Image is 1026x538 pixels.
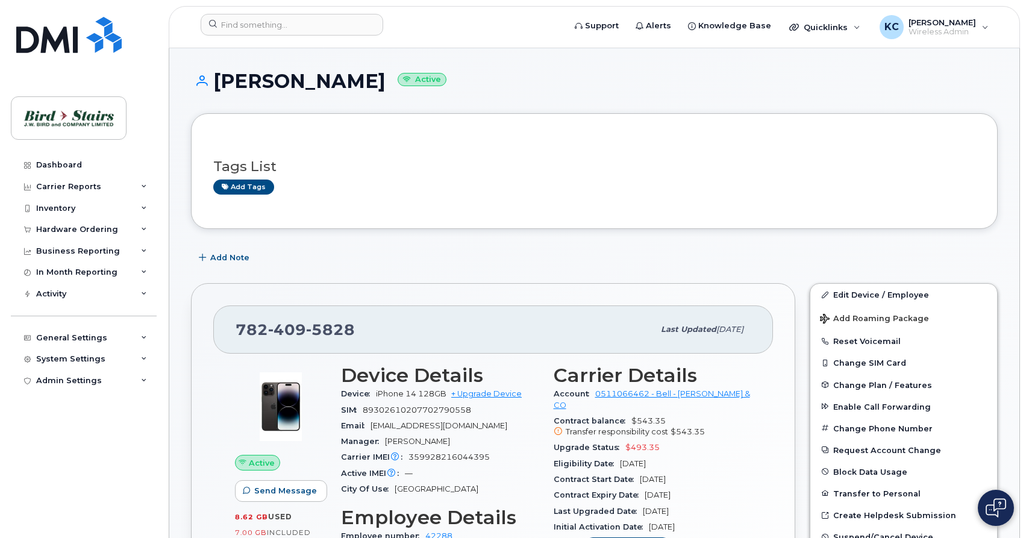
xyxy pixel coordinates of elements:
button: Enable Call Forwarding [810,396,997,418]
span: Email [341,421,371,430]
span: [DATE] [643,507,669,516]
span: Account [554,389,595,398]
span: [EMAIL_ADDRESS][DOMAIN_NAME] [371,421,507,430]
img: image20231002-3703462-njx0qo.jpeg [245,371,317,443]
span: Transfer responsibility cost [566,427,668,436]
button: Change SIM Card [810,352,997,374]
div: Kris Clarke [871,15,997,39]
span: Add Roaming Package [820,314,929,325]
span: Device [341,389,376,398]
a: Edit Device / Employee [810,284,997,305]
button: Add Note [191,247,260,269]
a: Knowledge Base [680,14,780,38]
span: Contract Expiry Date [554,490,645,499]
span: Last Upgraded Date [554,507,643,516]
span: used [268,512,292,521]
span: Quicklinks [804,22,848,32]
img: Open chat [986,498,1006,518]
button: Block Data Usage [810,461,997,483]
span: $543.35 [554,416,752,438]
span: Knowledge Base [698,20,771,32]
h3: Tags List [213,159,975,174]
span: 359928216044395 [408,452,490,461]
h3: Device Details [341,364,539,386]
span: Enable Call Forwarding [833,402,931,411]
span: Add Note [210,252,249,263]
span: $543.35 [671,427,705,436]
span: [DATE] [645,490,671,499]
span: Change Plan / Features [833,380,932,389]
span: iPhone 14 128GB [376,389,446,398]
span: 5828 [306,321,355,339]
span: Contract balance [554,416,631,425]
span: 409 [268,321,306,339]
small: Active [398,73,446,87]
span: 782 [236,321,355,339]
input: Find something... [201,14,383,36]
h3: Employee Details [341,507,539,528]
span: [PERSON_NAME] [909,17,976,27]
span: 89302610207702790558 [363,405,471,414]
div: Quicklinks [781,15,869,39]
h3: Carrier Details [554,364,752,386]
span: Wireless Admin [909,27,976,37]
span: [PERSON_NAME] [385,437,450,446]
button: Change Phone Number [810,418,997,439]
span: Active IMEI [341,469,405,478]
span: [DATE] [620,459,646,468]
span: Eligibility Date [554,459,620,468]
span: — [405,469,413,478]
span: Upgrade Status [554,443,625,452]
a: Create Helpdesk Submission [810,504,997,526]
a: Support [566,14,627,38]
span: KC [884,20,899,34]
span: [DATE] [716,325,743,334]
span: $493.35 [625,443,660,452]
span: Initial Activation Date [554,522,649,531]
button: Send Message [235,480,327,502]
a: Add tags [213,180,274,195]
span: Last updated [661,325,716,334]
button: Request Account Change [810,439,997,461]
span: Manager [341,437,385,446]
a: Alerts [627,14,680,38]
span: [DATE] [640,475,666,484]
span: 7.00 GB [235,528,267,537]
span: SIM [341,405,363,414]
button: Transfer to Personal [810,483,997,504]
span: [DATE] [649,522,675,531]
span: [GEOGRAPHIC_DATA] [395,484,478,493]
span: Carrier IMEI [341,452,408,461]
span: Active [249,457,275,469]
span: 8.62 GB [235,513,268,521]
button: Change Plan / Features [810,374,997,396]
span: Contract Start Date [554,475,640,484]
a: 0511066462 - Bell - [PERSON_NAME] & CO [554,389,750,409]
span: Alerts [646,20,671,32]
h1: [PERSON_NAME] [191,70,998,92]
button: Add Roaming Package [810,305,997,330]
a: + Upgrade Device [451,389,522,398]
span: Send Message [254,485,317,496]
span: City Of Use [341,484,395,493]
button: Reset Voicemail [810,330,997,352]
span: Support [585,20,619,32]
